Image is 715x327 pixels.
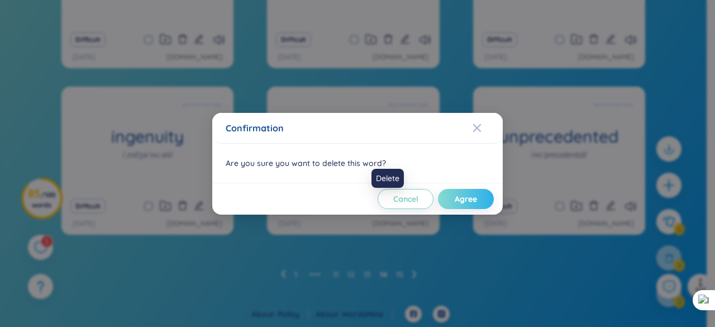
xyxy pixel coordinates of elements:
[455,193,477,205] span: Agree
[378,189,433,209] button: Cancel
[212,144,503,183] div: Are you sure you want to delete this word?
[438,189,494,209] button: Agree
[226,122,489,134] div: Confirmation
[473,113,503,143] button: Close
[393,193,418,205] span: Cancel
